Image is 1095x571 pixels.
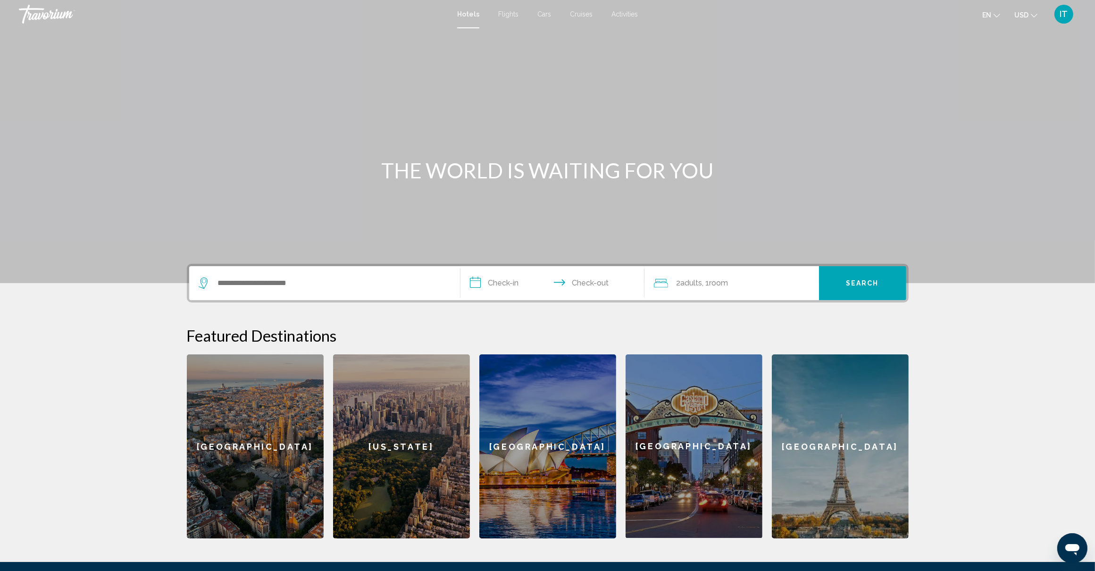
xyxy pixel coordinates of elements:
[187,354,324,538] a: [GEOGRAPHIC_DATA]
[611,10,638,18] a: Activities
[1052,4,1076,24] button: User Menu
[1060,9,1068,19] span: IT
[187,326,909,345] h2: Featured Destinations
[644,266,819,300] button: Travelers: 2 adults, 0 children
[371,158,725,183] h1: THE WORLD IS WAITING FOR YOU
[479,354,616,538] a: [GEOGRAPHIC_DATA]
[846,280,879,287] span: Search
[982,11,991,19] span: en
[189,266,906,300] div: Search widget
[982,8,1000,22] button: Change language
[626,354,762,538] a: [GEOGRAPHIC_DATA]
[1014,11,1028,19] span: USD
[819,266,906,300] button: Search
[498,10,518,18] a: Flights
[702,277,728,290] span: , 1
[1057,533,1087,563] iframe: Button to launch messaging window
[772,354,909,538] a: [GEOGRAPHIC_DATA]
[677,277,702,290] span: 2
[1014,8,1037,22] button: Change currency
[537,10,551,18] a: Cars
[19,5,448,24] a: Travorium
[681,278,702,287] span: Adults
[460,266,644,300] button: Check in and out dates
[710,278,728,287] span: Room
[570,10,593,18] a: Cruises
[457,10,479,18] a: Hotels
[333,354,470,538] a: [US_STATE]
